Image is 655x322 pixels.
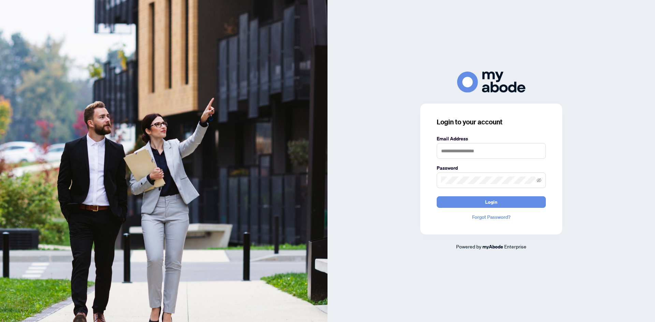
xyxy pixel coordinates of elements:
img: ma-logo [457,72,525,92]
span: eye-invisible [537,178,541,183]
a: Forgot Password? [437,213,546,221]
h3: Login to your account [437,117,546,127]
span: Powered by [456,243,481,249]
span: Login [485,197,497,208]
label: Password [437,164,546,172]
span: Enterprise [504,243,526,249]
label: Email Address [437,135,546,142]
a: myAbode [482,243,503,250]
button: Login [437,196,546,208]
